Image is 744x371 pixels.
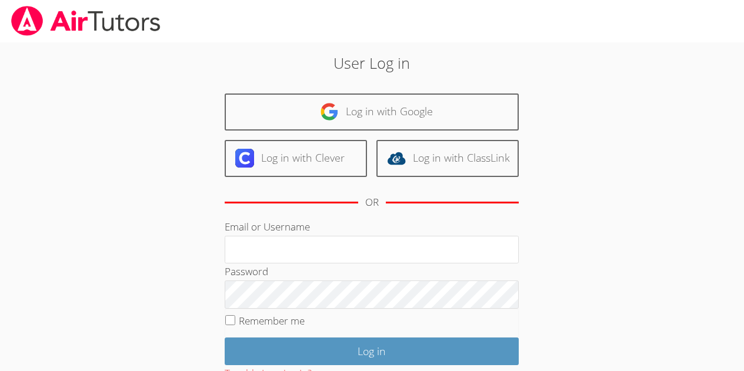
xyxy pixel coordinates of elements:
[225,337,519,365] input: Log in
[225,93,519,131] a: Log in with Google
[225,265,268,278] label: Password
[225,220,310,233] label: Email or Username
[365,194,379,211] div: OR
[387,149,406,168] img: classlink-logo-d6bb404cc1216ec64c9a2012d9dc4662098be43eaf13dc465df04b49fa7ab582.svg
[171,52,573,74] h2: User Log in
[235,149,254,168] img: clever-logo-6eab21bc6e7a338710f1a6ff85c0baf02591cd810cc4098c63d3a4b26e2feb20.svg
[10,6,162,36] img: airtutors_banner-c4298cdbf04f3fff15de1276eac7730deb9818008684d7c2e4769d2f7ddbe033.png
[376,140,519,177] a: Log in with ClassLink
[239,314,305,327] label: Remember me
[320,102,339,121] img: google-logo-50288ca7cdecda66e5e0955fdab243c47b7ad437acaf1139b6f446037453330a.svg
[225,140,367,177] a: Log in with Clever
